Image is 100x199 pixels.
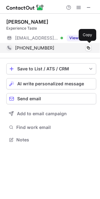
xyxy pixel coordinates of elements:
div: Save to List / ATS / CRM [17,66,85,71]
span: Find work email [16,125,94,130]
button: Reveal Button [67,35,92,41]
div: [PERSON_NAME] [6,19,48,25]
img: ContactOut v5.3.10 [6,4,44,11]
span: Send email [17,96,41,101]
button: Find work email [6,123,96,132]
button: Add to email campaign [6,108,96,119]
button: Send email [6,93,96,104]
span: [PHONE_NUMBER] [15,45,54,51]
span: AI write personalized message [17,81,84,86]
span: [EMAIL_ADDRESS][DOMAIN_NAME] [15,35,58,41]
button: Notes [6,135,96,144]
span: Add to email campaign [17,111,67,116]
span: Notes [16,137,94,143]
button: save-profile-one-click [6,63,96,74]
div: Experience Taste [6,26,96,31]
button: AI write personalized message [6,78,96,89]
